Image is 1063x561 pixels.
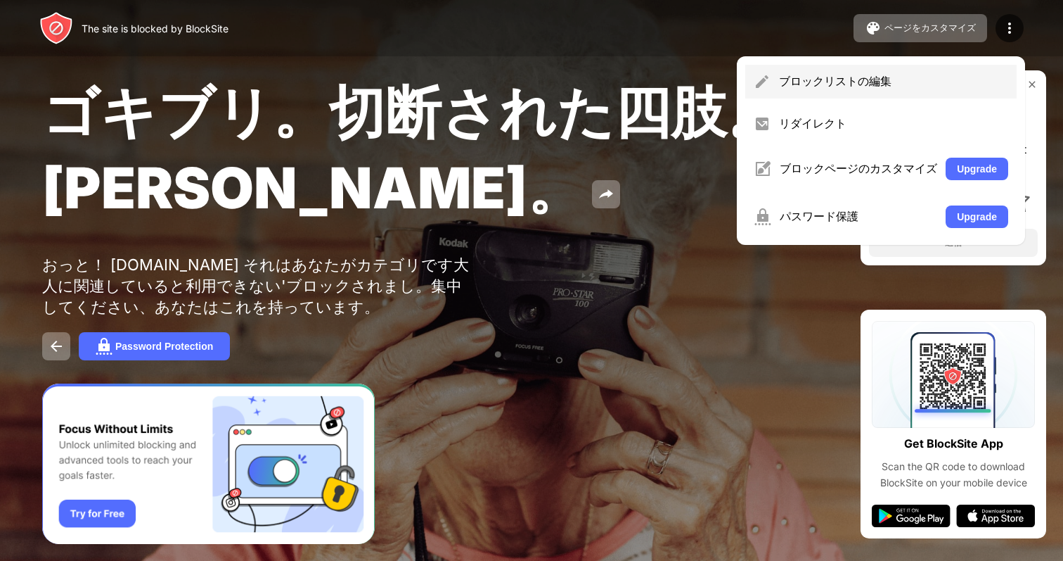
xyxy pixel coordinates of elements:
div: The site is blocked by BlockSite [82,23,228,34]
img: password.svg [96,338,112,355]
div: ブロックページのカスタマイズ [780,161,937,177]
div: リダイレクト [779,116,1008,132]
div: おっと！ [DOMAIN_NAME] それはあなたがカテゴリです大人に関連していると利用できない'ブロックされまし。集中してください、あなたはこれを持っています。 [42,255,477,318]
img: menu-password.svg [754,208,771,225]
img: back.svg [48,338,65,355]
button: Upgrade [946,158,1008,180]
button: Password Protection [79,332,230,360]
img: menu-redirect.svg [754,115,771,132]
img: google-play.svg [872,505,951,527]
div: ページをカスタマイズ [884,22,976,34]
span: ゴキブリ。切断された四肢。[PERSON_NAME]。 [42,77,783,222]
div: Scan the QR code to download BlockSite on your mobile device [872,459,1035,491]
img: menu-icon.svg [1001,20,1018,37]
button: ページをカスタマイズ [853,14,987,42]
img: rate-us-close.svg [1026,79,1038,90]
iframe: Banner [42,384,375,545]
img: pallet.svg [865,20,882,37]
img: share.svg [598,186,614,203]
div: ブロックリストの編集 [779,74,1008,89]
div: パスワード保護 [780,209,937,225]
div: Password Protection [115,341,213,352]
div: Get BlockSite App [904,434,1003,454]
img: header-logo.svg [39,11,73,45]
img: menu-customize.svg [754,160,771,177]
img: menu-pencil.svg [754,73,771,90]
button: Upgrade [946,206,1008,228]
img: app-store.svg [956,505,1035,527]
